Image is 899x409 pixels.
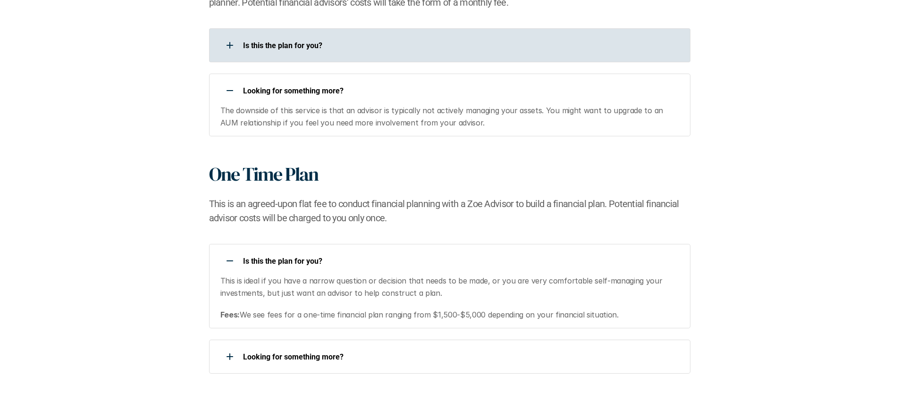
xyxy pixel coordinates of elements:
h1: One Time Plan [209,163,318,185]
p: We see fees for a one-time financial plan ranging from $1,500-$5,000 depending on your financial ... [220,309,679,321]
p: Is this the plan for you?​ [243,41,678,50]
p: Looking for something more?​ [243,86,678,95]
p: This is ideal if you have a narrow question or decision that needs to be made, or you are very co... [220,275,679,299]
strong: Fees: [220,310,240,319]
p: Looking for something more?​ [243,352,678,361]
p: The downside of this service is that an advisor is typically not actively managing your assets. Y... [220,105,679,129]
h2: This is an agreed-upon flat fee to conduct financial planning with a Zoe Advisor to build a finan... [209,197,690,225]
p: Is this the plan for you?​ [243,257,678,266]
